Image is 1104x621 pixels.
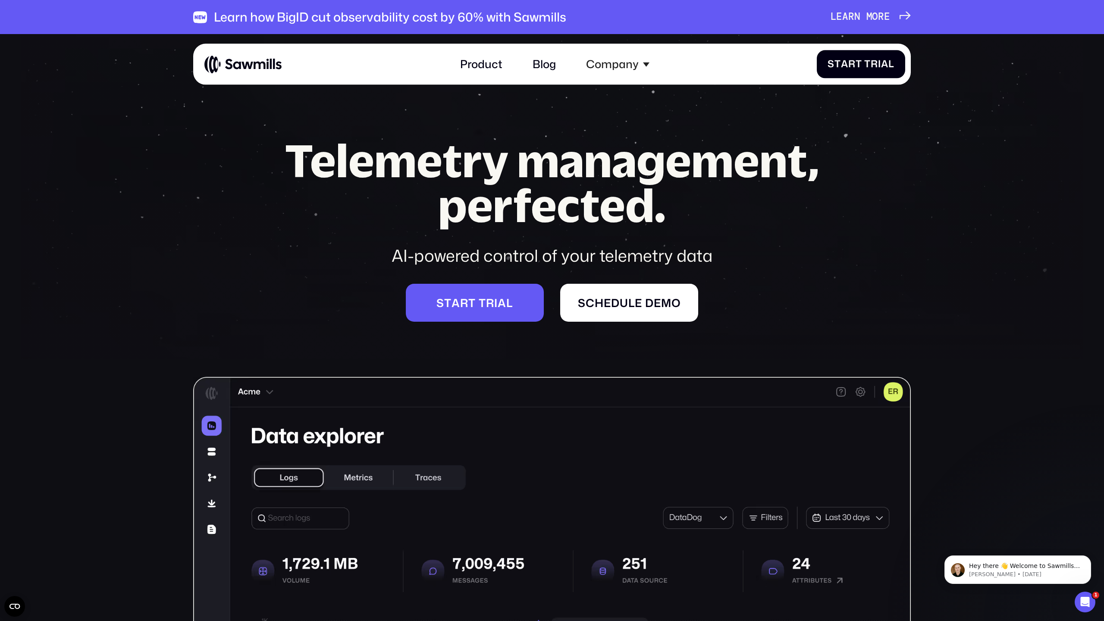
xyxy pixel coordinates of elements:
span: e [884,11,890,23]
span: a [842,11,848,23]
span: e [604,296,611,310]
span: r [848,59,856,70]
span: r [460,296,468,310]
div: AI-powered control of your telemetry data [259,244,845,267]
span: a [881,59,888,70]
span: S [436,296,444,310]
span: e [635,296,642,310]
div: Company [586,58,639,71]
span: n [854,11,860,23]
span: c [586,296,595,310]
span: a [452,296,460,310]
iframe: Intercom notifications message [931,537,1104,598]
span: t [479,296,486,310]
span: l [628,296,635,310]
a: Starttrial [406,284,544,322]
a: StartTrial [817,50,905,78]
span: r [848,11,854,23]
span: e [836,11,842,23]
a: Learnmore [831,11,911,23]
span: r [878,11,884,23]
span: a [841,59,848,70]
span: u [620,296,628,310]
span: h [595,296,604,310]
span: a [498,296,506,310]
span: i [878,59,881,70]
span: l [506,296,513,310]
span: r [486,296,494,310]
span: o [671,296,681,310]
span: S [828,59,834,70]
span: m [866,11,872,23]
span: 1 [1092,592,1099,599]
span: T [864,59,871,70]
span: S [578,296,586,310]
span: e [654,296,661,310]
span: d [645,296,654,310]
span: m [661,296,671,310]
span: r [871,59,878,70]
span: L [831,11,837,23]
span: t [834,59,841,70]
span: o [872,11,878,23]
a: Blog [524,50,564,79]
span: d [611,296,620,310]
div: Company [578,50,658,79]
a: Product [452,50,510,79]
iframe: Intercom live chat [1075,592,1095,612]
div: Learn how BigID cut observability cost by 60% with Sawmills [214,9,566,25]
button: Open CMP widget [4,596,25,617]
span: l [888,59,894,70]
a: Scheduledemo [560,284,698,322]
span: t [856,59,862,70]
span: i [494,296,498,310]
span: t [468,296,476,310]
span: t [444,296,452,310]
h1: Telemetry management, perfected. [259,138,845,227]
